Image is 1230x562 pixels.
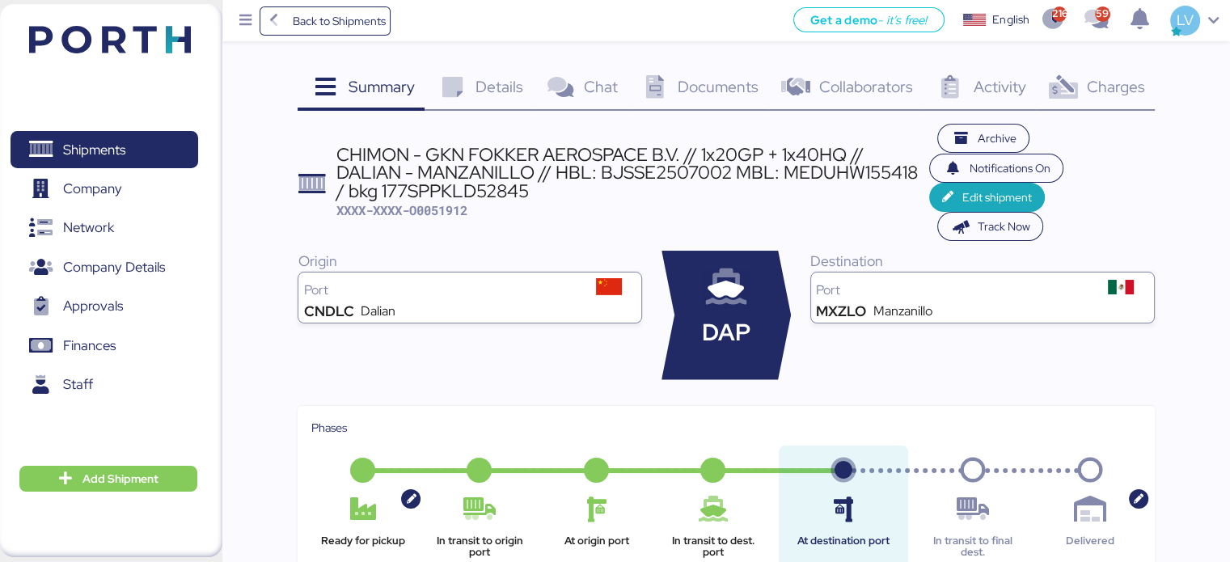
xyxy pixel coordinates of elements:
div: In transit to final dest. [921,535,1025,559]
span: Network [63,216,114,239]
span: Company Details [63,256,165,279]
div: Port [816,284,1093,297]
span: Company [63,177,122,201]
a: Back to Shipments [260,6,391,36]
div: Manzanillo [873,305,932,318]
span: Shipments [63,138,125,162]
div: MXZLO [816,305,866,318]
a: Approvals [11,288,198,325]
a: Company Details [11,249,198,286]
div: CNDLC [303,305,353,318]
span: Chat [583,76,617,97]
span: Summary [349,76,415,97]
span: Notifications On [970,158,1050,178]
div: English [992,11,1029,28]
span: Staff [63,373,93,396]
div: At origin port [544,535,648,559]
div: CHIMON - GKN FOKKER AEROSPACE B.V. // 1x20GP + 1x40HQ // DALIAN - MANZANILLO // HBL: BJSSE2507002... [336,146,929,200]
span: Edit shipment [962,188,1032,207]
span: Back to Shipments [292,11,385,31]
span: Approvals [63,294,123,318]
a: Company [11,171,198,208]
span: Charges [1086,76,1144,97]
a: Shipments [11,131,198,168]
a: Network [11,209,198,247]
div: Delivered [1038,535,1142,559]
span: Add Shipment [82,469,159,488]
div: Port [303,284,581,297]
span: Track Now [978,217,1030,236]
span: Documents [678,76,759,97]
button: Notifications On [929,154,1063,183]
span: Collaborators [819,76,913,97]
div: At destination port [792,535,895,559]
span: Details [476,76,523,97]
div: Dalian [361,305,395,318]
span: DAP [702,315,750,350]
span: Archive [978,129,1017,148]
div: In transit to dest. port [661,535,765,559]
div: Origin [298,251,642,272]
button: Track Now [937,212,1043,241]
div: In transit to origin port [428,535,531,559]
button: Add Shipment [19,466,197,492]
span: Activity [974,76,1026,97]
a: Staff [11,366,198,404]
span: XXXX-XXXX-O0051912 [336,202,467,218]
button: Edit shipment [929,183,1045,212]
a: Finances [11,327,198,365]
div: Ready for pickup [311,535,414,559]
div: Phases [311,419,1141,437]
button: Menu [232,7,260,35]
div: Destination [810,251,1155,272]
span: LV [1177,10,1193,31]
span: Finances [63,334,116,357]
button: Archive [937,124,1029,153]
